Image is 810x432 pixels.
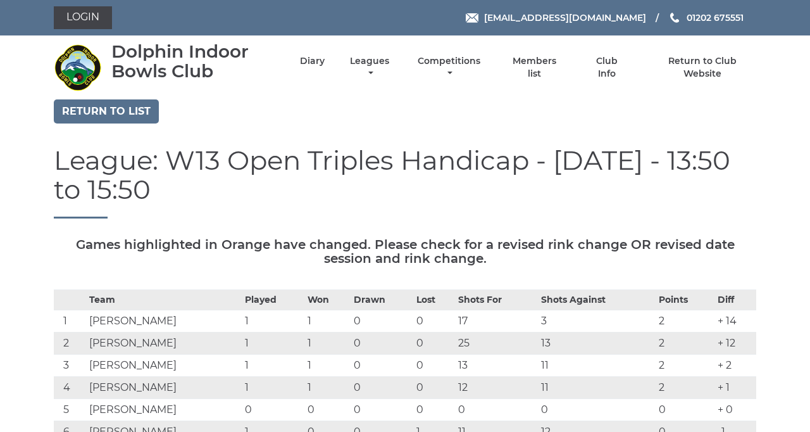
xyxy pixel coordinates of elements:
[86,377,241,399] td: [PERSON_NAME]
[300,55,325,67] a: Diary
[455,290,538,310] th: Shots For
[413,333,455,355] td: 0
[538,377,656,399] td: 11
[714,290,756,310] th: Diff
[54,238,756,265] h5: Games highlighted in Orange have changed. Please check for a revised rink change OR revised date ...
[668,11,744,25] a: Phone us 01202 675551
[86,290,241,310] th: Team
[586,55,627,80] a: Club Info
[54,6,112,29] a: Login
[304,377,351,399] td: 1
[242,355,304,377] td: 1
[304,290,351,310] th: Won
[347,55,392,80] a: Leagues
[242,310,304,333] td: 1
[714,333,756,355] td: + 12
[54,99,159,124] a: Return to list
[656,290,714,310] th: Points
[242,333,304,355] td: 1
[86,399,241,421] td: [PERSON_NAME]
[656,310,714,333] td: 2
[86,333,241,355] td: [PERSON_NAME]
[86,355,241,377] td: [PERSON_NAME]
[466,11,646,25] a: Email [EMAIL_ADDRESS][DOMAIN_NAME]
[54,310,86,333] td: 1
[54,146,756,219] h1: League: W13 Open Triples Handicap - [DATE] - 13:50 to 15:50
[304,333,351,355] td: 1
[656,377,714,399] td: 2
[413,399,455,421] td: 0
[538,310,656,333] td: 3
[455,377,538,399] td: 12
[351,290,413,310] th: Drawn
[455,355,538,377] td: 13
[111,42,278,81] div: Dolphin Indoor Bowls Club
[54,399,86,421] td: 5
[656,355,714,377] td: 2
[413,377,455,399] td: 0
[242,290,304,310] th: Played
[714,399,756,421] td: + 0
[538,399,656,421] td: 0
[54,377,86,399] td: 4
[351,355,413,377] td: 0
[242,399,304,421] td: 0
[455,310,538,333] td: 17
[54,333,86,355] td: 2
[538,333,656,355] td: 13
[714,355,756,377] td: + 2
[670,13,679,23] img: Phone us
[538,355,656,377] td: 11
[714,310,756,333] td: + 14
[656,399,714,421] td: 0
[506,55,564,80] a: Members list
[413,355,455,377] td: 0
[656,333,714,355] td: 2
[304,399,351,421] td: 0
[649,55,756,80] a: Return to Club Website
[351,310,413,333] td: 0
[304,355,351,377] td: 1
[86,310,241,333] td: [PERSON_NAME]
[351,377,413,399] td: 0
[687,12,744,23] span: 01202 675551
[538,290,656,310] th: Shots Against
[351,333,413,355] td: 0
[54,355,86,377] td: 3
[466,13,478,23] img: Email
[414,55,483,80] a: Competitions
[304,310,351,333] td: 1
[714,377,756,399] td: + 1
[242,377,304,399] td: 1
[455,399,538,421] td: 0
[351,399,413,421] td: 0
[413,310,455,333] td: 0
[54,44,101,91] img: Dolphin Indoor Bowls Club
[455,333,538,355] td: 25
[413,290,455,310] th: Lost
[484,12,646,23] span: [EMAIL_ADDRESS][DOMAIN_NAME]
